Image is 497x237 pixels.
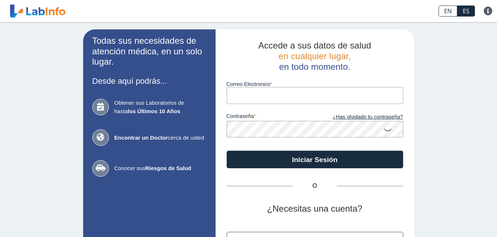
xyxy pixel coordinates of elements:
span: O [293,182,337,190]
label: Correo Electronico [227,81,403,87]
span: Accede a sus datos de salud [258,40,371,50]
h3: Desde aquí podrás... [92,76,206,86]
b: Riesgos de Salud [145,165,191,171]
span: Conocer sus [114,164,206,173]
a: EN [439,6,457,17]
b: Encontrar un Doctor [114,134,168,141]
a: ES [457,6,475,17]
label: contraseña [227,113,315,121]
button: Iniciar Sesión [227,151,403,168]
b: los Últimos 10 Años [128,108,180,114]
span: cerca de usted [114,134,206,142]
h2: Todas sus necesidades de atención médica, en un solo lugar. [92,36,206,67]
span: Obtener sus Laboratorios de hasta [114,99,206,115]
span: en todo momento. [279,62,350,72]
h2: ¿Necesitas una cuenta? [227,204,403,214]
span: en cualquier lugar, [278,51,351,61]
a: ¿Has olvidado tu contraseña? [315,113,403,121]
